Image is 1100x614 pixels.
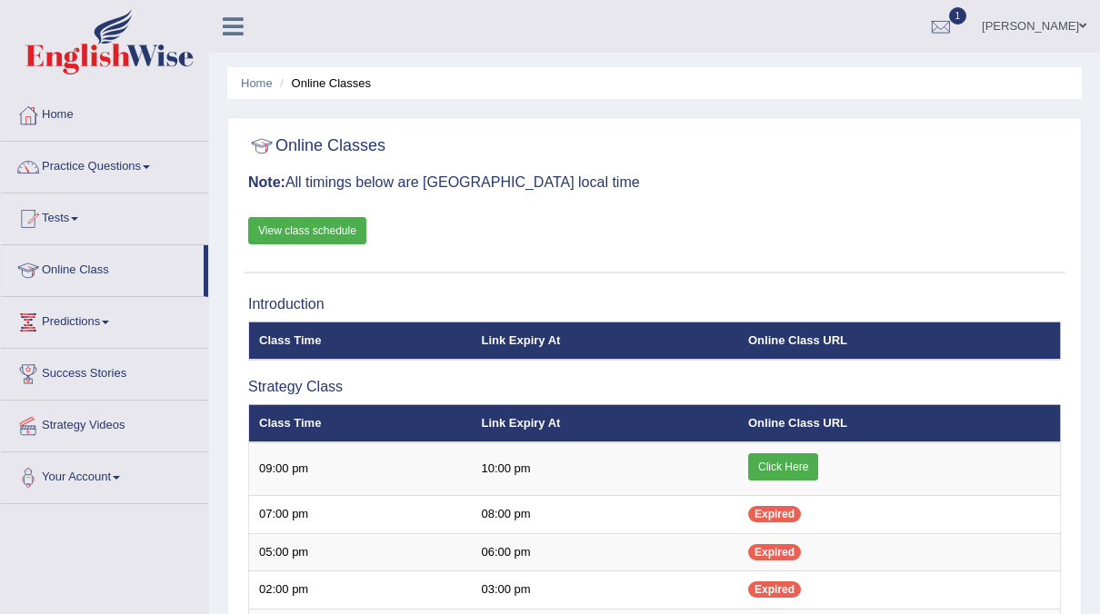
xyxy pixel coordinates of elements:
[1,349,208,394] a: Success Stories
[1,452,208,498] a: Your Account
[248,296,1061,312] h3: Introduction
[1,90,208,135] a: Home
[248,174,285,190] b: Note:
[248,217,366,244] a: View class schedule
[275,74,371,92] li: Online Classes
[249,322,472,360] th: Class Time
[471,571,738,609] td: 03:00 pm
[241,76,273,90] a: Home
[471,322,738,360] th: Link Expiry At
[471,404,738,442] th: Link Expiry At
[249,533,472,571] td: 05:00 pm
[471,533,738,571] td: 06:00 pm
[748,544,801,560] span: Expired
[471,442,738,496] td: 10:00 pm
[471,496,738,534] td: 08:00 pm
[738,322,1061,360] th: Online Class URL
[1,401,208,446] a: Strategy Videos
[748,506,801,522] span: Expired
[248,379,1061,395] h3: Strategy Class
[949,7,967,25] span: 1
[249,571,472,609] td: 02:00 pm
[249,442,472,496] td: 09:00 pm
[249,496,472,534] td: 07:00 pm
[248,133,385,160] h2: Online Classes
[248,174,1061,191] h3: All timings below are [GEOGRAPHIC_DATA] local time
[249,404,472,442] th: Class Time
[1,193,208,239] a: Tests
[738,404,1061,442] th: Online Class URL
[1,245,204,291] a: Online Class
[748,581,801,598] span: Expired
[1,142,208,187] a: Practice Questions
[1,297,208,342] a: Predictions
[748,453,818,480] a: Click Here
